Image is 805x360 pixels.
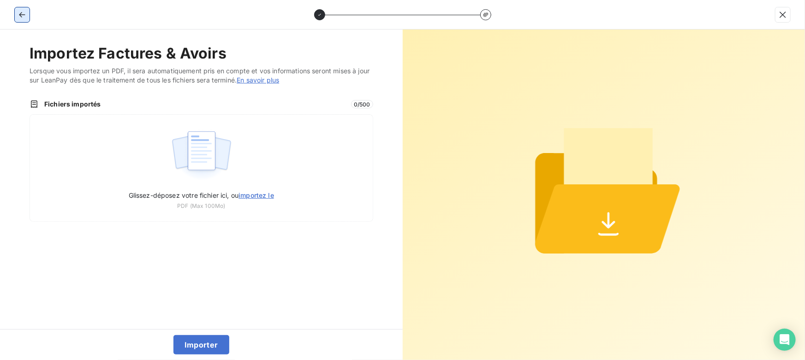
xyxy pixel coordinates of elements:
[351,100,373,108] span: 0 / 500
[237,76,279,84] a: En savoir plus
[44,100,346,109] span: Fichiers importés
[177,202,225,210] span: PDF (Max 100Mo)
[30,44,373,63] h2: Importez Factures & Avoirs
[30,66,373,85] span: Lorsque vous importez un PDF, il sera automatiquement pris en compte et vos informations seront m...
[239,191,274,199] span: importez le
[173,335,229,354] button: Importer
[774,329,796,351] div: Open Intercom Messenger
[171,126,232,185] img: illustration
[129,191,274,199] span: Glissez-déposez votre fichier ici, ou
